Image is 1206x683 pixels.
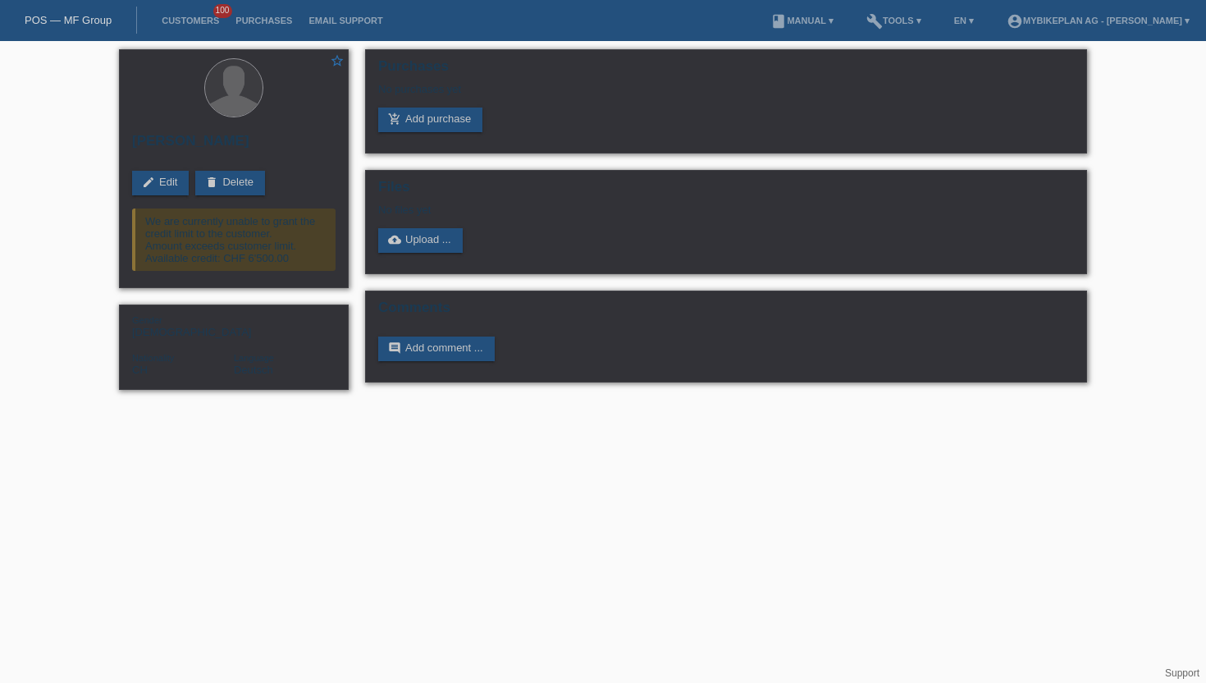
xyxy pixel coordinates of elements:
a: deleteDelete [195,171,265,195]
span: 100 [213,4,233,18]
a: EN ▾ [946,16,982,25]
i: book [770,13,787,30]
a: commentAdd comment ... [378,337,495,361]
h2: [PERSON_NAME] [132,133,336,158]
i: delete [205,176,218,189]
a: Purchases [227,16,300,25]
div: No files yet [378,204,879,216]
i: edit [142,176,155,189]
a: buildTools ▾ [858,16,930,25]
span: Switzerland [132,364,148,376]
a: cloud_uploadUpload ... [378,228,463,253]
a: POS — MF Group [25,14,112,26]
i: add_shopping_cart [388,112,401,126]
div: [DEMOGRAPHIC_DATA] [132,314,234,338]
h2: Purchases [378,58,1074,83]
span: Nationality [132,353,174,363]
a: editEdit [132,171,189,195]
i: star_border [330,53,345,68]
a: star_border [330,53,345,71]
div: No purchases yet [378,83,1074,108]
span: Language [234,353,274,363]
i: cloud_upload [388,233,401,246]
a: add_shopping_cartAdd purchase [378,108,482,132]
i: build [866,13,883,30]
span: Deutsch [234,364,273,376]
h2: Files [378,179,1074,204]
a: account_circleMybikeplan AG - [PERSON_NAME] ▾ [998,16,1198,25]
i: account_circle [1007,13,1023,30]
i: comment [388,341,401,355]
a: Customers [153,16,227,25]
a: Email Support [300,16,391,25]
span: Gender [132,315,162,325]
a: bookManual ▾ [762,16,842,25]
a: Support [1165,667,1199,679]
h2: Comments [378,300,1074,324]
div: We are currently unable to grant the credit limit to the customer. Amount exceeds customer limit.... [132,209,336,271]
